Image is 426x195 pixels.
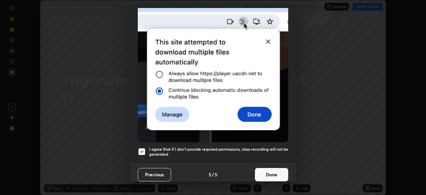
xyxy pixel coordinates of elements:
h5: I agree that if I don't provide required permissions, class recording will not be generated [149,147,288,157]
h4: 5 [209,171,211,178]
h4: 5 [215,171,217,178]
h4: / [212,171,214,178]
button: Previous [138,168,171,181]
button: Done [255,168,288,181]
